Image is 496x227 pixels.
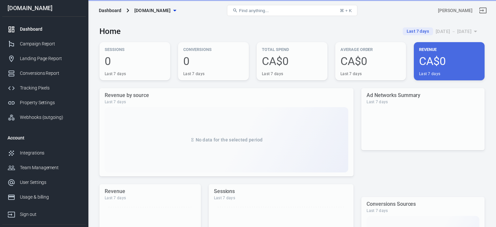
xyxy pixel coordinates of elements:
div: User Settings [20,179,81,186]
a: Campaign Report [2,37,86,51]
a: Webhooks (outgoing) [2,110,86,125]
div: Team Management [20,164,81,171]
div: Campaign Report [20,41,81,47]
a: Property Settings [2,95,86,110]
div: ⌘ + K [340,8,352,13]
div: Account id: C21CTY1k [438,7,473,14]
div: Usage & billing [20,194,81,201]
a: Landing Page Report [2,51,86,66]
div: Tracking Pixels [20,85,81,91]
div: Webhooks (outgoing) [20,114,81,121]
span: taniatheherbalist.com [134,7,171,15]
button: [DOMAIN_NAME] [132,5,179,17]
a: Team Management [2,160,86,175]
div: Landing Page Report [20,55,81,62]
a: Dashboard [2,22,86,37]
a: Sign out [2,204,86,222]
div: Integrations [20,150,81,156]
a: User Settings [2,175,86,190]
a: Usage & billing [2,190,86,204]
div: [DOMAIN_NAME] [2,5,86,11]
a: Tracking Pixels [2,81,86,95]
div: Sign out [20,211,81,218]
a: Integrations [2,146,86,160]
a: Sign out [475,3,491,18]
div: Dashboard [99,7,121,14]
button: Find anything...⌘ + K [227,5,357,16]
div: Dashboard [20,26,81,33]
div: Property Settings [20,99,81,106]
li: Account [2,130,86,146]
a: Conversions Report [2,66,86,81]
div: Conversions Report [20,70,81,77]
h3: Home [99,27,121,36]
span: Find anything... [239,8,269,13]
